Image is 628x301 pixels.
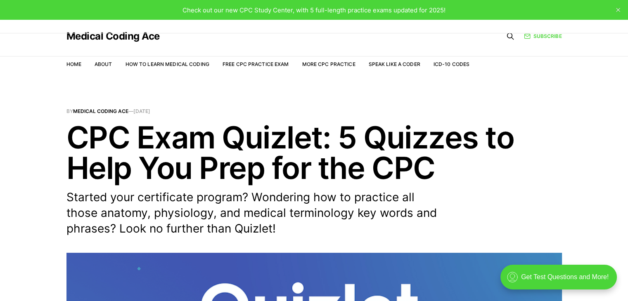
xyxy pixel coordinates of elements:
a: ICD-10 Codes [434,61,469,67]
a: Home [66,61,81,67]
a: Speak Like a Coder [369,61,420,67]
time: [DATE] [133,108,150,114]
a: More CPC Practice [302,61,355,67]
h1: CPC Exam Quizlet: 5 Quizzes to Help You Prep for the CPC [66,122,562,183]
span: By — [66,109,562,114]
a: How to Learn Medical Coding [126,61,209,67]
a: Subscribe [524,32,562,40]
span: Check out our new CPC Study Center, with 5 full-length practice exams updated for 2025! [182,6,446,14]
button: close [611,3,625,16]
a: About [95,61,112,67]
a: Medical Coding Ace [73,108,128,114]
a: Free CPC Practice Exam [223,61,289,67]
p: Started your certificate program? Wondering how to practice all those anatomy, physiology, and me... [66,190,446,236]
iframe: portal-trigger [493,261,628,301]
a: Medical Coding Ace [66,31,160,41]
